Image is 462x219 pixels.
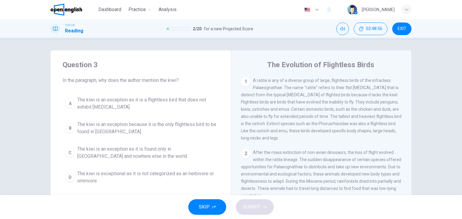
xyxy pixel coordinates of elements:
button: Dashboard [96,4,124,15]
button: CThe kiwi is an exception as it is found only in [GEOGRAPHIC_DATA] and nowhere else in the world [63,143,219,163]
span: The kiwi is exceptional as it is not categorized as an herbivore or omnivore [77,170,216,184]
h4: Question 3 [63,60,219,70]
button: EXIT [392,22,411,35]
div: Hide [354,22,387,35]
span: Analysis [159,6,177,13]
div: [PERSON_NAME] [362,6,395,13]
img: en [303,7,311,12]
div: A [65,99,75,108]
div: D [65,172,75,182]
div: B [65,123,75,133]
span: 02:48:56 [366,26,382,31]
span: EXIT [398,26,406,31]
a: OpenEnglish logo [51,4,96,16]
button: Analysis [156,4,179,15]
span: TOEFL® [65,23,75,27]
h1: Reading [65,27,83,34]
span: SKIP [199,203,210,211]
span: A ratite is any of a diverse group of large, flightless birds of the infraclass Palaeognathae. Th... [241,78,402,140]
button: AThe kiwi is an exception as it is a flightless bird that does not exhibit [MEDICAL_DATA] [63,94,219,113]
button: 02:48:56 [354,22,387,35]
span: The kiwi is an exception as it is a flightless bird that does not exhibit [MEDICAL_DATA] [77,96,216,111]
span: Practice [128,6,146,13]
img: OpenEnglish logo [51,4,82,16]
div: Mute [336,22,349,35]
button: SKIP [188,199,226,215]
span: for a new Projected Score [204,25,253,32]
span: 2 / 20 [193,25,202,32]
span: In the paragraph, why does the author mention the kiwi? [63,77,219,84]
span: Dashboard [98,6,121,13]
h4: The Evolution of Flightless Birds [267,60,374,70]
button: DThe kiwi is exceptional as it is not categorized as an herbivore or omnivore [63,167,219,187]
div: 2 [241,149,251,158]
span: After the mass extinction of non-avian dinosaurs, the loss of flight evolved within the ratite li... [241,150,401,198]
div: 1 [241,77,251,86]
img: Profile picture [347,5,357,14]
button: Practice [126,4,154,15]
button: BThe kiwi is an exception because it is the only flightless bird to be found in [GEOGRAPHIC_DATA] [63,118,219,138]
span: The kiwi is an exception because it is the only flightless bird to be found in [GEOGRAPHIC_DATA] [77,121,216,135]
span: The kiwi is an exception as it is found only in [GEOGRAPHIC_DATA] and nowhere else in the world [77,145,216,160]
div: C [65,148,75,157]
